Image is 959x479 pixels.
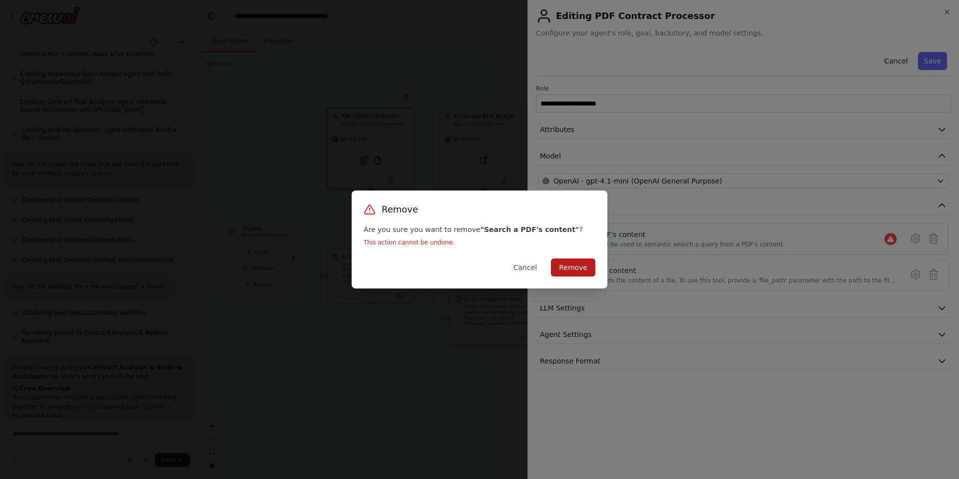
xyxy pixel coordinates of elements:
strong: " Search a PDF's content " [480,225,579,233]
button: Cancel [505,258,545,276]
p: This action cannot be undone. [364,238,595,246]
h3: Remove [382,202,418,216]
button: Remove [551,258,595,276]
p: Are you sure you want to remove ? [364,224,595,234]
